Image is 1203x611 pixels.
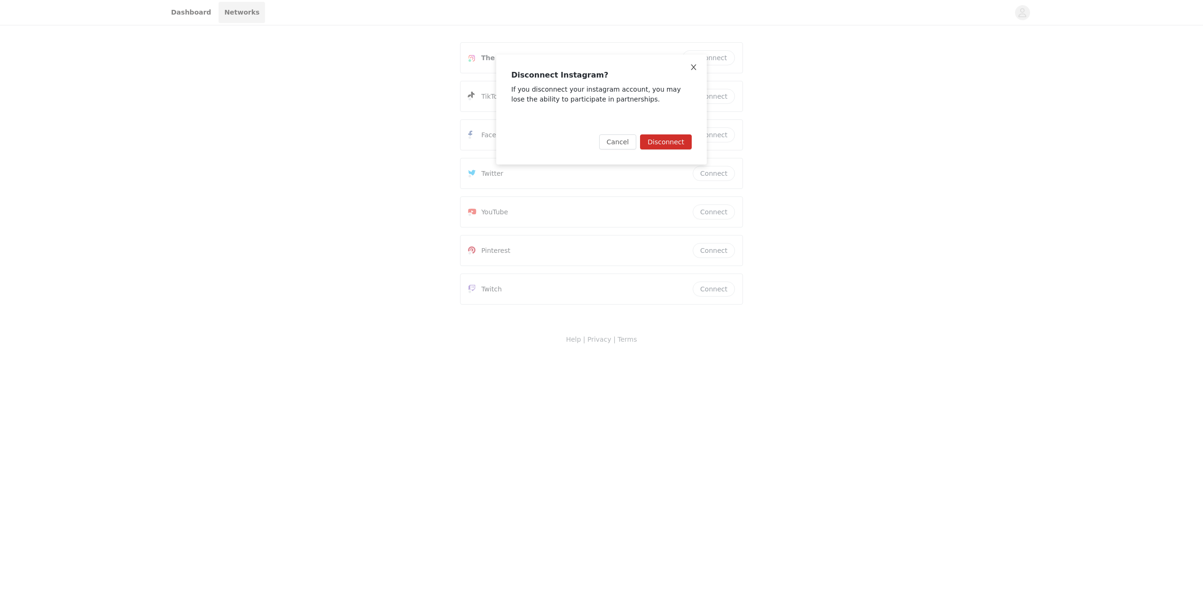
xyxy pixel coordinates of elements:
[511,70,692,81] h3: Disconnect Instagram?
[640,134,692,149] button: Disconnect
[511,85,692,104] p: If you disconnect your instagram account, you may lose the ability to participate in partnerships.
[690,63,697,71] i: icon: close
[680,55,707,81] button: Close
[599,134,636,149] button: Cancel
